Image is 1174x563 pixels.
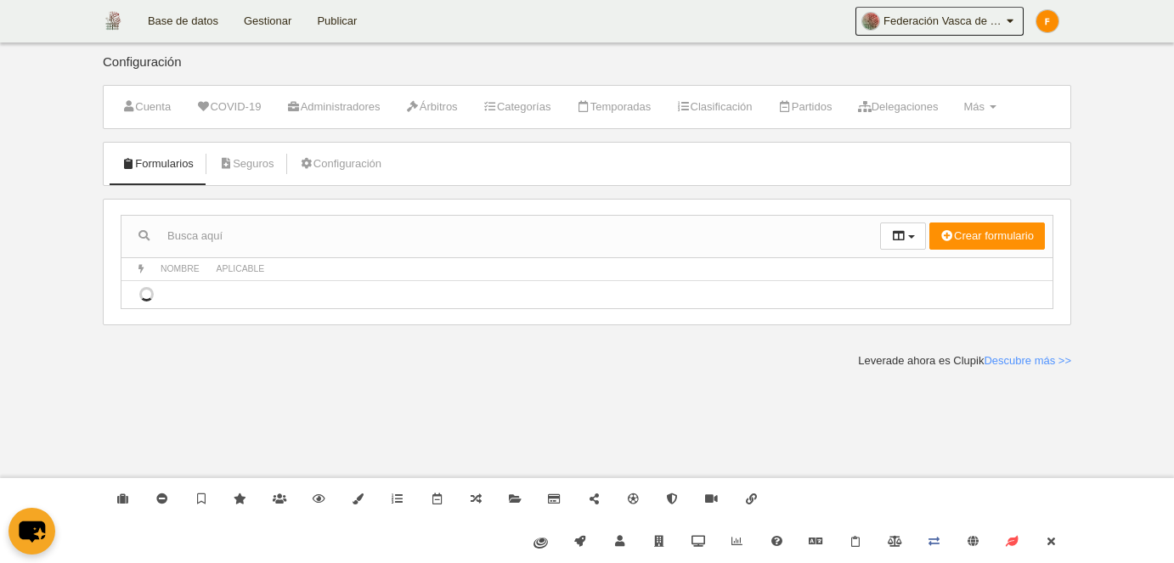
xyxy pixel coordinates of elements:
[104,10,121,31] img: Federación Vasca de Voleibol
[161,264,200,273] span: Nombre
[217,264,265,273] span: Aplicable
[858,353,1071,369] div: Leverade ahora es Clupik
[769,94,842,120] a: Partidos
[862,13,879,30] img: Oa2hBJ8rYK13.30x30.jpg
[929,222,1045,250] button: Crear formulario
[112,151,203,177] a: Formularios
[567,94,660,120] a: Temporadas
[112,94,180,120] a: Cuenta
[103,55,1071,85] div: Configuración
[848,94,947,120] a: Delegaciones
[533,538,548,549] img: fiware.svg
[474,94,561,120] a: Categorías
[984,354,1071,367] a: Descubre más >>
[210,151,284,177] a: Seguros
[963,100,985,113] span: Más
[8,508,55,555] button: chat-button
[291,151,391,177] a: Configuración
[855,7,1024,36] a: Federación Vasca de Voleibol
[883,13,1002,30] span: Federación Vasca de Voleibol
[1036,10,1058,32] img: c2l6ZT0zMHgzMCZmcz05JnRleHQ9RiZiZz1mYjhjMDA%3D.png
[187,94,270,120] a: COVID-19
[397,94,467,120] a: Árbitros
[277,94,389,120] a: Administradores
[667,94,761,120] a: Clasificación
[954,94,1005,120] a: Más
[121,223,880,249] input: Busca aquí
